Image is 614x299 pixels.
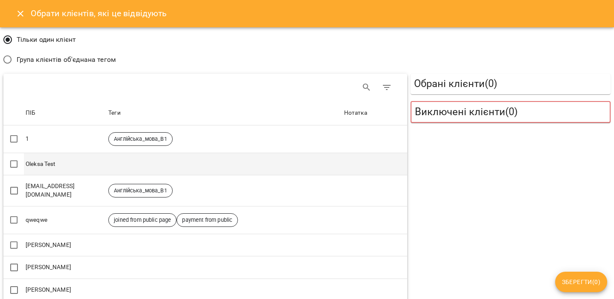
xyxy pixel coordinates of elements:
[177,216,237,224] span: payment from public
[109,216,176,224] span: joined from public page
[109,135,172,143] span: Англійська_мова_В1
[344,108,367,118] div: Нотатка
[562,277,600,287] span: Зберегти ( 0 )
[17,55,116,65] span: Група клієнтів об'єднана тегом
[3,74,407,101] div: Table Toolbar
[10,3,31,24] button: Close
[414,77,607,90] h5: Обрані клієнти ( 0 )
[24,256,107,279] td: [PERSON_NAME]
[24,175,107,206] td: [EMAIL_ADDRESS][DOMAIN_NAME]
[356,77,377,98] button: Search
[26,108,35,118] div: Sort
[344,108,405,118] span: Нотатка
[24,206,107,234] td: qweqwe
[24,125,107,153] td: 1
[108,108,341,118] span: Теги
[17,35,76,45] span: Тільки один клієнт
[26,108,105,118] span: ПІБ
[31,7,167,20] h6: Обрати клієнтів, які це відвідують
[24,234,107,256] td: [PERSON_NAME]
[415,105,606,119] h5: Виключені клієнти ( 0 )
[109,187,172,194] span: Англійська_мова_В1
[108,108,121,118] div: Теги
[555,272,607,292] button: Зберегти(0)
[344,108,367,118] div: Sort
[26,108,35,118] div: ПІБ
[377,77,397,98] button: Фільтр
[108,108,121,118] div: Sort
[24,153,107,175] td: Oleksa Test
